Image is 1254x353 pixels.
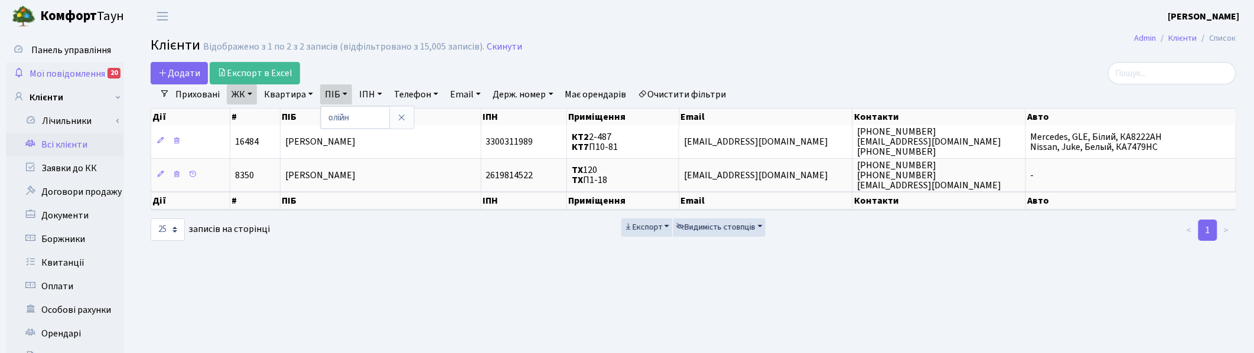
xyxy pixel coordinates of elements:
a: Скинути [487,41,522,53]
span: Таун [40,6,124,27]
th: Контакти [853,109,1026,125]
span: 16484 [235,135,259,148]
a: ПІБ [320,84,352,104]
a: Документи [6,204,124,227]
th: ПІБ [281,109,481,125]
a: Всі клієнти [6,133,124,156]
a: 1 [1198,220,1217,241]
a: Додати [151,62,208,84]
span: 8350 [235,169,254,182]
th: ПІБ [281,192,481,210]
th: Авто [1026,192,1236,210]
a: Боржники [6,227,124,251]
b: Комфорт [40,6,97,25]
a: Має орендарів [561,84,631,104]
th: Приміщення [567,109,679,125]
a: Орендарі [6,322,124,345]
div: 20 [108,68,120,79]
button: Переключити навігацію [148,6,177,26]
a: Admin [1135,32,1157,44]
th: Email [680,109,853,125]
b: ТХ [572,174,583,187]
span: 2619814522 [486,169,533,182]
b: КТ2 [572,130,589,143]
a: Клієнти [1169,32,1197,44]
a: Лічильники [14,109,124,133]
a: ЖК [227,84,257,104]
select: записів на сторінці [151,218,185,241]
span: - [1031,169,1034,182]
a: Клієнти [6,86,124,109]
span: Мої повідомлення [30,67,105,80]
a: Заявки до КК [6,156,124,180]
span: Видимість стовпців [676,221,755,233]
span: [EMAIL_ADDRESS][DOMAIN_NAME] [684,135,828,148]
input: Пошук... [1108,62,1236,84]
a: Приховані [171,84,224,104]
th: Контакти [853,192,1026,210]
th: Дії [151,109,230,125]
a: Оплати [6,274,124,298]
span: [PERSON_NAME] [285,135,356,148]
a: Email [445,84,486,104]
b: ТХ [572,164,583,177]
a: Експорт в Excel [210,62,300,84]
a: Телефон [389,84,443,104]
button: Видимість стовпців [673,218,766,237]
a: Квитанції [6,251,124,274]
span: Додати [158,67,200,80]
nav: breadcrumb [1117,26,1254,51]
img: logo.png [12,5,35,28]
span: Mercedes, GLE, Білий, КА8222АН Nissan, Juke, Белый, КА7479НС [1031,130,1162,153]
li: Список [1197,32,1236,45]
span: [PHONE_NUMBER] [EMAIL_ADDRESS][DOMAIN_NAME] [PHONE_NUMBER] [858,125,1002,158]
th: Email [680,192,853,210]
b: [PERSON_NAME] [1168,10,1240,23]
th: # [230,109,281,125]
label: записів на сторінці [151,218,270,241]
th: Дії [151,192,230,210]
span: 120 П1-18 [572,164,607,187]
span: 2-487 П10-81 [572,130,618,153]
span: Експорт [624,221,663,233]
div: Відображено з 1 по 2 з 2 записів (відфільтровано з 15,005 записів). [203,41,484,53]
a: ІПН [354,84,387,104]
th: ІПН [481,192,567,210]
span: [PERSON_NAME] [285,169,356,182]
a: Держ. номер [488,84,558,104]
a: Особові рахунки [6,298,124,322]
span: [EMAIL_ADDRESS][DOMAIN_NAME] [684,169,828,182]
th: Приміщення [567,192,679,210]
a: Договори продажу [6,180,124,204]
th: Авто [1026,109,1236,125]
a: Квартира [259,84,318,104]
b: КТ7 [572,140,589,153]
a: Панель управління [6,38,124,62]
th: ІПН [481,109,567,125]
span: [PHONE_NUMBER] [PHONE_NUMBER] [EMAIL_ADDRESS][DOMAIN_NAME] [858,159,1002,192]
button: Експорт [621,218,673,237]
a: [PERSON_NAME] [1168,9,1240,24]
th: # [230,192,281,210]
a: Мої повідомлення20 [6,62,124,86]
span: Клієнти [151,35,200,55]
span: 3300311989 [486,135,533,148]
span: Панель управління [31,44,111,57]
a: Очистити фільтри [634,84,731,104]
